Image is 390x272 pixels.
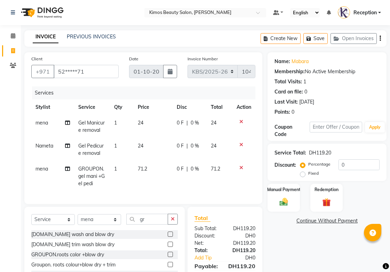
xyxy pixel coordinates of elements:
label: Redemption [315,187,339,193]
div: Card on file: [274,88,303,96]
div: Groupon. roots colour+blow dry + trim [31,261,116,269]
div: 1 [303,78,306,85]
th: Service [74,99,110,115]
a: Add Tip [189,254,231,262]
span: Nameta [35,143,53,149]
label: Fixed [308,170,319,176]
span: 1 [114,166,117,172]
span: 0 % [191,119,199,127]
span: 0 F [177,165,184,173]
a: INVOICE [33,31,58,43]
span: GROUPON.gel mani +Gel pedi [78,166,105,187]
button: Apply [365,122,385,133]
div: Last Visit: [274,98,298,106]
span: 24 [138,143,143,149]
a: PREVIOUS INVOICES [67,33,116,40]
div: [DOMAIN_NAME] wash and blow dry [31,231,114,238]
a: Mabara [292,58,309,65]
span: 71.2 [138,166,147,172]
th: Price [134,99,173,115]
div: Membership: [274,68,305,75]
th: Action [232,99,255,115]
span: Gel Manicure removal [78,120,105,133]
span: 24 [211,120,216,126]
img: _gift.svg [320,197,334,207]
label: Manual Payment [267,187,301,193]
div: DH119.20 [225,225,261,232]
label: Percentage [308,161,331,167]
span: 1 [114,143,117,149]
div: Total Visits: [274,78,302,85]
button: Open Invoices [331,33,377,44]
iframe: chat widget [361,244,383,265]
span: 24 [211,143,216,149]
label: Invoice Number [188,56,218,62]
input: Search by Name/Mobile/Email/Code [54,65,119,78]
button: +971 [31,65,54,78]
div: Points: [274,108,290,116]
span: Total [194,214,210,222]
span: 0 % [191,165,199,173]
div: Sub Total: [189,225,225,232]
div: No Active Membership [274,68,380,75]
th: Total [207,99,232,115]
div: 0 [292,108,294,116]
div: DH119.20 [225,240,261,247]
div: [DATE] [299,98,314,106]
span: 0 F [177,119,184,127]
div: Discount: [189,232,225,240]
div: Discount: [274,161,296,169]
div: 0 [304,88,307,96]
span: mena [35,166,48,172]
div: DH119.20 [223,262,261,270]
span: Gel Pedicure removal [78,143,104,156]
input: Enter Offer / Coupon Code [310,122,362,133]
div: Name: [274,58,290,65]
div: DH0 [231,254,261,262]
th: Disc [173,99,206,115]
span: 71.2 [211,166,220,172]
a: Continue Without Payment [269,217,385,225]
img: logo [18,3,65,22]
button: Create New [261,33,301,44]
div: Services [32,86,261,99]
div: DH119.20 [225,247,261,254]
th: Qty [110,99,134,115]
span: mena [35,120,48,126]
div: Coupon Code [274,123,310,138]
span: 24 [138,120,143,126]
div: Net: [189,240,225,247]
span: 0 F [177,142,184,150]
input: Search or Scan [126,214,168,225]
th: Stylist [31,99,74,115]
span: Reception [353,9,377,16]
span: 1 [114,120,117,126]
button: Save [303,33,328,44]
span: | [186,142,188,150]
label: Client [31,56,42,62]
span: 0 % [191,142,199,150]
label: Date [129,56,138,62]
div: Service Total: [274,149,306,157]
div: DH0 [225,232,261,240]
img: Reception [338,6,350,18]
div: [DOMAIN_NAME] trim wash blow dry [31,241,114,248]
div: Total: [189,247,225,254]
img: _cash.svg [277,197,291,207]
div: DH119.20 [309,149,331,157]
span: | [186,119,188,127]
span: | [186,165,188,173]
div: GROUPON.roots color +blow dry [31,251,104,258]
div: Payable: [189,262,223,270]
